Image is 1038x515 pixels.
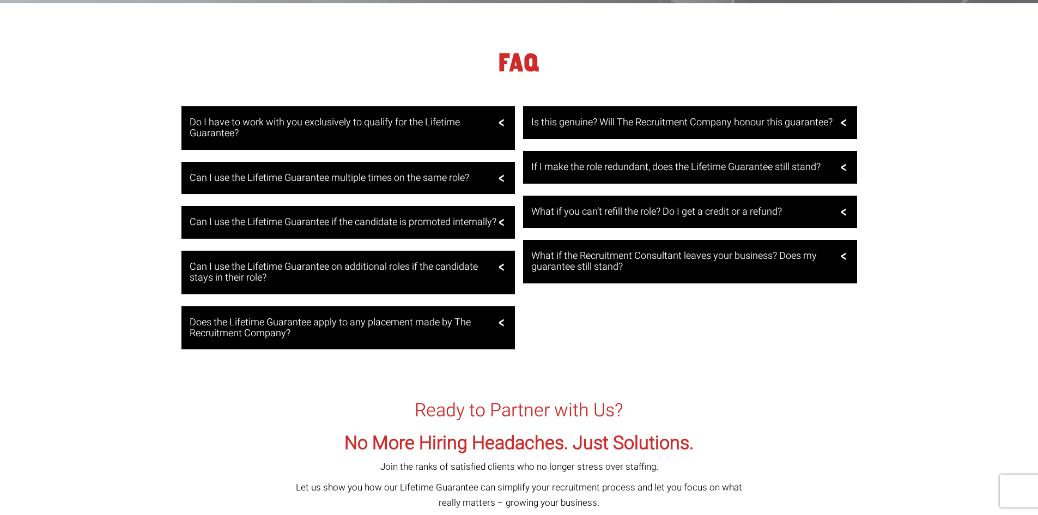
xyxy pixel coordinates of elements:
[190,173,505,184] h3: Can I use the Lifetime Guarantee multiple times on the same role?
[523,106,857,139] a: Is this genuine? Will The Recruitment Company honour this guarantee?
[523,196,857,228] a: What if you can’t refill the role? Do I get a credit or a refund?
[531,251,846,272] h3: What if the Recruitment Consultant leaves your business? Does my guarantee still stand?
[181,306,515,350] a: Does the Lifetime Guarantee apply to any placement made by The Recruitment Company?
[531,207,846,217] h3: What if you can’t refill the role? Do I get a credit or a refund?
[181,206,515,239] a: Can I use the Lifetime Guarantee if the candidate is promoted internally?
[289,459,749,474] p: Join the ranks of satisfied clients who no longer stress over staffing.
[190,317,505,339] h3: Does the Lifetime Guarantee apply to any placement made by The Recruitment Company?
[190,262,505,283] h3: Can I use the Lifetime Guarantee on additional roles if the candidate stays in their role?
[415,397,623,424] span: Ready to Partner with Us?
[181,251,515,294] a: Can I use the Lifetime Guarantee on additional roles if the candidate stays in their role?
[181,162,515,195] a: Can I use the Lifetime Guarantee multiple times on the same role?
[523,151,857,184] a: If I make the role redundant, does the Lifetime Guarantee still stand?
[531,162,846,173] h3: If I make the role redundant, does the Lifetime Guarantee still stand?
[190,117,505,139] h3: Do I have to work with you exclusively to qualify for the Lifetime Guarantee?
[181,106,515,150] a: Do I have to work with you exclusively to qualify for the Lifetime Guarantee?
[289,480,749,510] p: Let us show you how our Lifetime Guarantee can simplify your recruitment process and let you focu...
[190,217,505,228] h3: Can I use the Lifetime Guarantee if the candidate is promoted internally?
[531,117,846,128] h3: Is this genuine? Will The Recruitment Company honour this guarantee?
[181,53,857,73] h1: FAQ
[523,240,857,283] a: What if the Recruitment Consultant leaves your business? Does my guarantee still stand?
[344,429,694,457] span: No More Hiring Headaches. Just Solutions.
